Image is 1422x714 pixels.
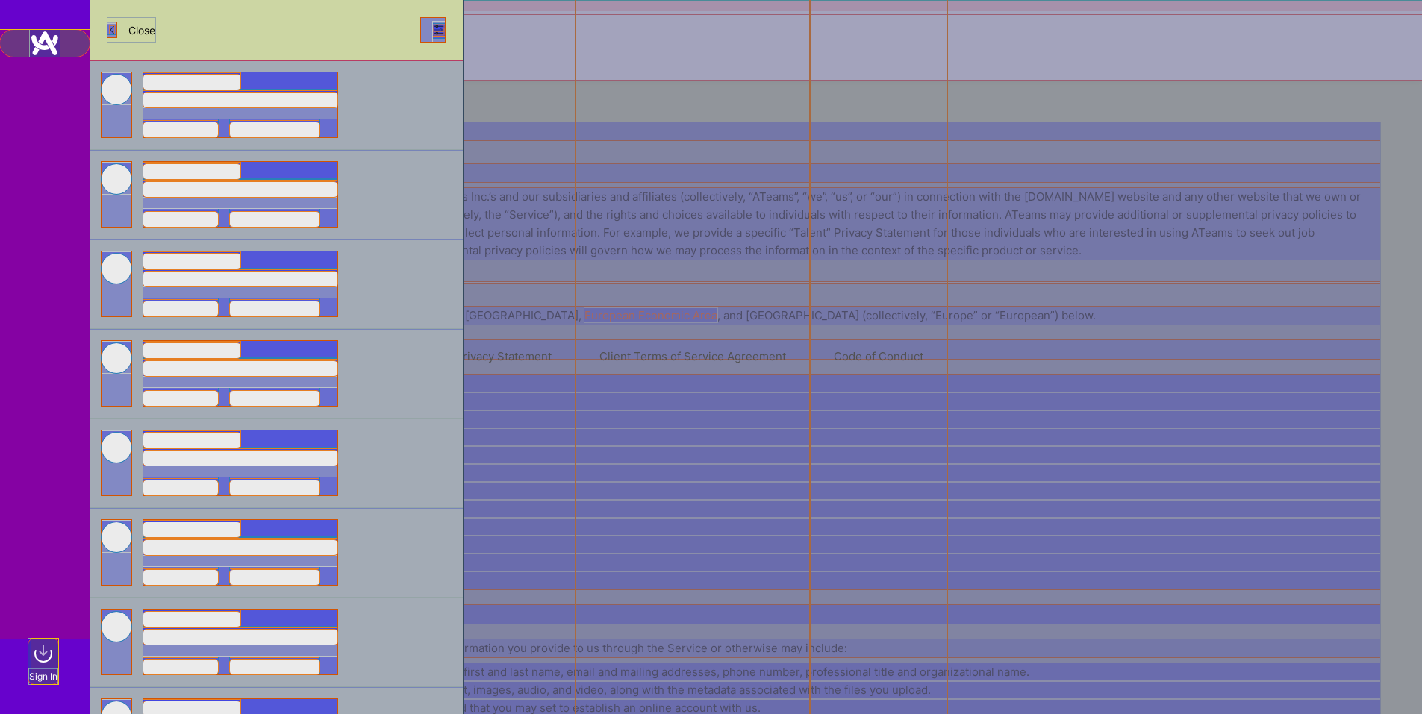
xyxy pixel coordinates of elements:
[230,660,319,674] span: ‌
[143,93,337,107] span: ‌
[230,570,319,585] span: ‌
[230,122,319,137] span: ‌
[143,212,218,227] span: ‌
[230,388,319,406] button: ‌
[230,480,319,495] span: ‌
[143,433,240,448] span: ‌
[143,391,218,406] span: ‌
[102,254,131,284] span: ‌
[143,660,218,674] span: ‌
[230,209,319,227] button: ‌
[143,122,218,137] span: ‌
[143,182,337,197] span: ‌
[28,639,58,668] img: sign in
[143,451,337,466] span: ‌
[143,343,240,358] span: ‌
[143,522,240,537] span: ‌
[31,639,58,684] a: sign inSign In
[29,668,57,684] div: Sign In
[143,657,218,674] button: ‌
[102,343,131,373] span: ‌
[102,433,131,463] span: ‌
[143,298,218,316] button: ‌
[230,567,319,585] button: ‌
[143,272,337,286] span: ‌
[102,612,131,642] span: ‌
[102,164,131,194] span: ‌
[143,301,218,316] span: ‌
[143,612,240,627] span: ‌
[143,75,240,90] span: ‌
[230,119,319,137] button: ‌
[143,630,337,645] span: ‌
[143,119,218,137] button: ‌
[102,75,131,104] span: ‌
[143,480,218,495] span: ‌
[230,657,319,674] button: ‌
[230,477,319,495] button: ‌
[143,361,337,376] span: ‌
[143,570,218,585] span: ‌
[107,18,155,42] button: Close
[143,388,218,406] button: ‌
[102,522,131,552] span: ‌
[230,298,319,316] button: ‌
[230,212,319,227] span: ‌
[230,301,319,316] span: ‌
[143,254,240,269] span: ‌
[230,391,319,406] span: ‌
[143,540,337,555] span: ‌
[143,164,240,179] span: ‌
[143,477,218,495] button: ‌
[143,209,218,227] button: ‌
[143,567,218,585] button: ‌
[30,30,60,57] img: logo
